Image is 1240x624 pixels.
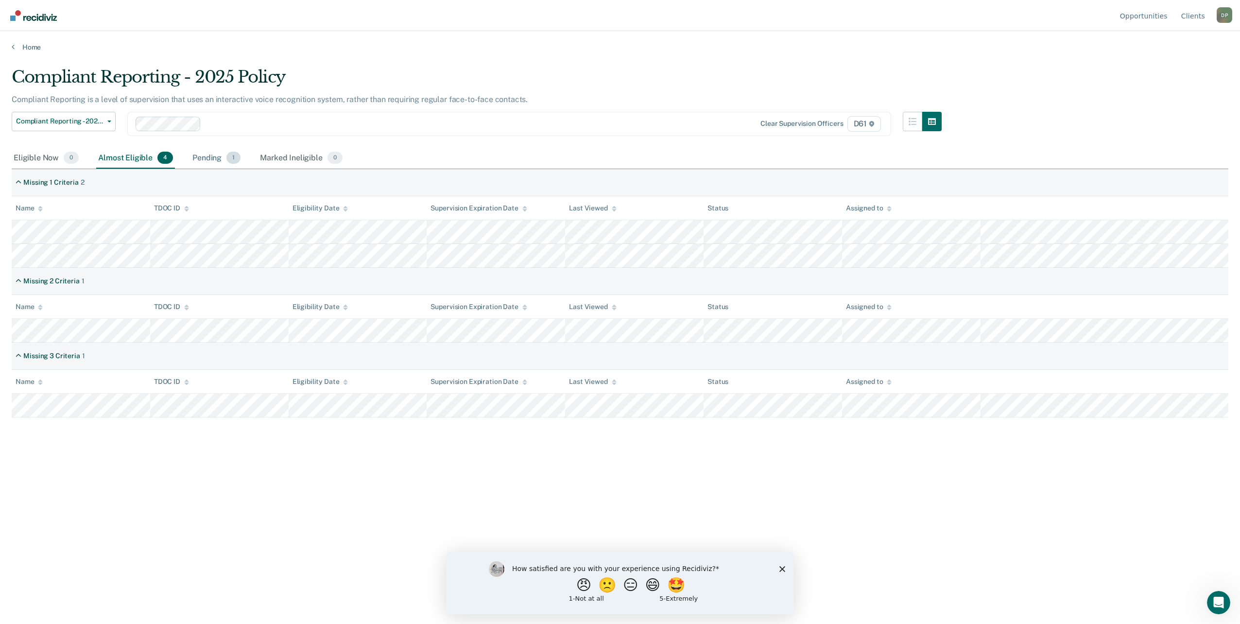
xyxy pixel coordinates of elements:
div: Missing 1 Criteria [23,178,78,187]
div: Missing 1 Criteria2 [12,174,88,191]
div: Supervision Expiration Date [431,204,527,212]
div: Name [16,303,43,311]
div: Eligibility Date [293,303,348,311]
div: Last Viewed [569,378,616,386]
div: Eligibility Date [293,204,348,212]
iframe: Survey by Kim from Recidiviz [446,552,794,614]
span: D61 [847,116,881,132]
div: Missing 3 Criteria1 [12,348,89,364]
div: Compliant Reporting - 2025 Policy [12,67,942,95]
div: Supervision Expiration Date [431,378,527,386]
div: 1 [82,352,85,360]
div: Missing 3 Criteria [23,352,80,360]
div: Clear supervision officers [760,120,843,128]
div: TDOC ID [154,204,189,212]
div: Eligible Now0 [12,148,81,169]
div: Marked Ineligible0 [258,148,344,169]
div: Last Viewed [569,204,616,212]
div: D P [1217,7,1232,23]
div: Supervision Expiration Date [431,303,527,311]
div: Almost Eligible4 [96,148,175,169]
div: TDOC ID [154,303,189,311]
div: Status [707,303,728,311]
div: Name [16,378,43,386]
div: Assigned to [846,303,892,311]
div: Missing 2 Criteria1 [12,273,88,289]
p: Compliant Reporting is a level of supervision that uses an interactive voice recognition system, ... [12,95,528,104]
div: 2 [81,178,85,187]
div: Status [707,204,728,212]
div: Pending1 [190,148,242,169]
span: 0 [327,152,343,164]
div: Last Viewed [569,303,616,311]
div: 1 [82,277,85,285]
span: 1 [226,152,241,164]
span: 4 [157,152,173,164]
span: Compliant Reporting - 2025 Policy [16,117,103,125]
iframe: Intercom live chat [1207,591,1230,614]
a: Home [12,43,1228,52]
div: TDOC ID [154,378,189,386]
div: Name [16,204,43,212]
span: 0 [64,152,79,164]
button: Compliant Reporting - 2025 Policy [12,112,116,131]
div: Assigned to [846,378,892,386]
div: Eligibility Date [293,378,348,386]
div: Assigned to [846,204,892,212]
div: Missing 2 Criteria [23,277,79,285]
div: Status [707,378,728,386]
button: Profile dropdown button [1217,7,1232,23]
img: Recidiviz [10,10,57,21]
